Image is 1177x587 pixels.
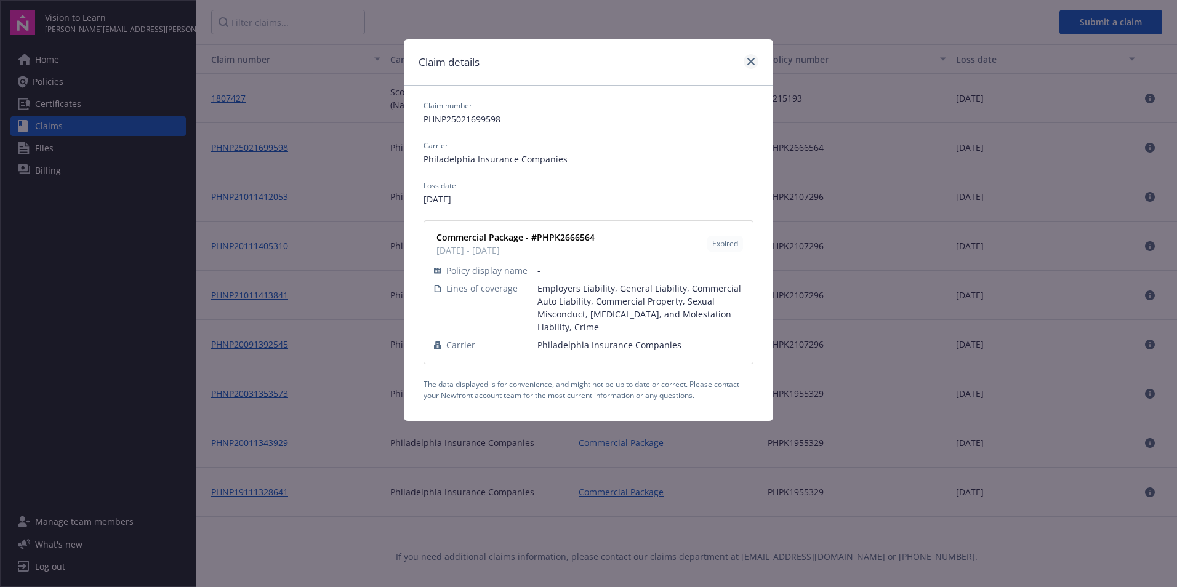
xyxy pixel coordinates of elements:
span: Policy display name [446,264,528,277]
a: close [744,54,758,69]
span: The data displayed is for convenience, and might not be up to date or correct. Please contact you... [424,379,753,401]
div: Claim number [424,100,472,111]
div: Carrier [424,140,448,151]
span: PHNP25021699598 [424,113,753,126]
div: Loss date [424,180,456,191]
span: Philadelphia Insurance Companies [537,338,743,351]
span: Employers Liability, General Liability, Commercial Auto Liability, Commercial Property, Sexual Mi... [537,282,743,333]
span: [DATE] [424,193,753,206]
h1: Claim details [419,54,480,70]
span: Lines of coverage [446,282,518,295]
strong: Commercial Package - #PHPK2666564 [436,231,595,243]
span: Carrier [446,338,475,351]
span: Expired [712,238,738,249]
span: [DATE] - [DATE] [436,244,595,257]
span: - [537,264,743,277]
span: Philadelphia Insurance Companies [424,153,753,166]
